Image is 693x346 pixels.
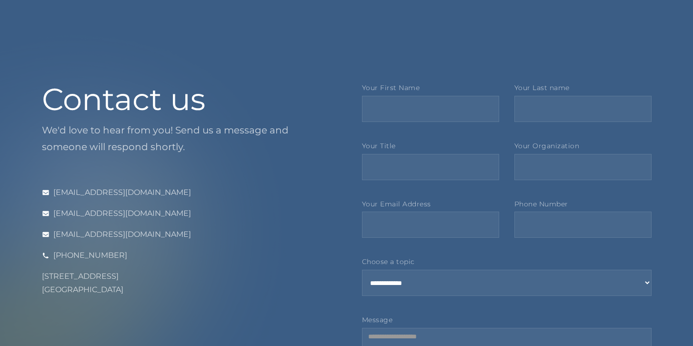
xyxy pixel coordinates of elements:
[53,249,127,262] div: [PHONE_NUMBER]
[362,258,652,266] label: Choose a topic
[514,142,652,150] label: Your Organization
[42,249,331,262] a: [PHONE_NUMBER]
[42,186,331,199] a: [EMAIL_ADDRESS][DOMAIN_NAME]
[514,200,652,208] label: Phone Number
[514,84,652,92] label: Your Last name
[53,186,191,199] div: [EMAIL_ADDRESS][DOMAIN_NAME]
[42,228,331,241] a: [EMAIL_ADDRESS][DOMAIN_NAME]
[362,200,499,208] label: Your Email Address
[53,228,191,241] div: [EMAIL_ADDRESS][DOMAIN_NAME]
[362,142,499,150] label: Your Title
[42,122,331,155] p: We'd love to hear from you! Send us a message and someone will respond shortly.
[362,316,652,324] label: Message
[53,207,191,220] div: [EMAIL_ADDRESS][DOMAIN_NAME]
[42,207,331,220] a: [EMAIL_ADDRESS][DOMAIN_NAME]
[42,84,331,114] h1: Contact us
[42,270,331,296] div: [STREET_ADDRESS] [GEOGRAPHIC_DATA]
[362,84,499,92] label: Your First Name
